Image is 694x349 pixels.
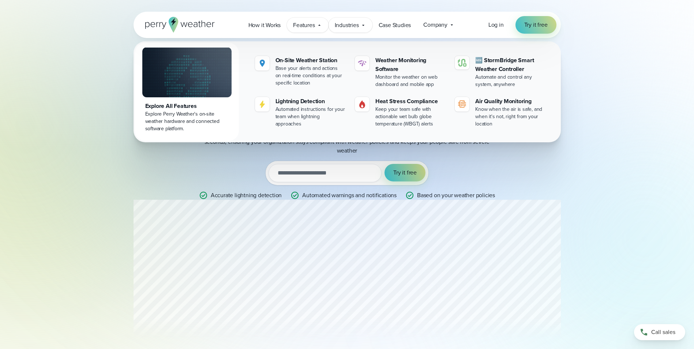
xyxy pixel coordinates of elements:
[475,106,546,128] div: Know when the air is safe, and when it's not, right from your location
[375,56,446,74] div: Weather Monitoring Software
[475,56,546,74] div: 🆕 StormBridge Smart Weather Controller
[358,100,367,109] img: Gas.svg
[145,102,229,110] div: Explore All Features
[634,324,685,340] a: Call sales
[248,21,281,30] span: How it Works
[375,97,446,106] div: Heat Stress Compliance
[352,94,449,131] a: Heat Stress Compliance Keep your team safe with actionable wet bulb globe temperature (WBGT) alerts
[302,191,397,200] p: Automated warnings and notifications
[275,65,346,87] div: Base your alerts and actions on real-time conditions at your specific location
[524,20,548,29] span: Try it free
[379,21,411,30] span: Case Studies
[135,43,239,141] a: Explore All Features Explore Perry Weather's on-site weather hardware and connected software plat...
[393,168,417,177] span: Try it free
[515,16,556,34] a: Try it free
[452,94,549,131] a: Air Quality Monitoring Know when the air is safe, and when it's not, right from your location
[375,74,446,88] div: Monitor the weather on web dashboard and mobile app
[358,59,367,68] img: software-icon.svg
[488,20,504,29] a: Log in
[335,21,359,30] span: Industries
[275,97,346,106] div: Lightning Detection
[458,59,466,67] img: stormbridge-icon-V6.svg
[242,18,287,33] a: How it Works
[423,20,447,29] span: Company
[651,328,675,337] span: Call sales
[372,18,417,33] a: Case Studies
[275,106,346,128] div: Automated instructions for your team when lightning approaches
[452,53,549,91] a: 🆕 StormBridge Smart Weather Controller Automate and control any system, anywhere
[352,53,449,91] a: Weather Monitoring Software Monitor the weather on web dashboard and mobile app
[252,94,349,131] a: Lightning Detection Automated instructions for your team when lightning approaches
[211,191,282,200] p: Accurate lightning detection
[475,74,546,88] div: Automate and control any system, anywhere
[252,53,349,90] a: On-Site Weather Station Base your alerts and actions on real-time conditions at your specific loc...
[417,191,495,200] p: Based on your weather policies
[145,110,229,132] div: Explore Perry Weather's on-site weather hardware and connected software platform.
[475,97,546,106] div: Air Quality Monitoring
[258,100,267,109] img: lightning-icon.svg
[258,59,267,68] img: Location.svg
[458,100,466,109] img: aqi-icon.svg
[293,21,315,30] span: Features
[275,56,346,65] div: On-Site Weather Station
[384,164,425,181] button: Try it free
[375,106,446,128] div: Keep your team safe with actionable wet bulb globe temperature (WBGT) alerts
